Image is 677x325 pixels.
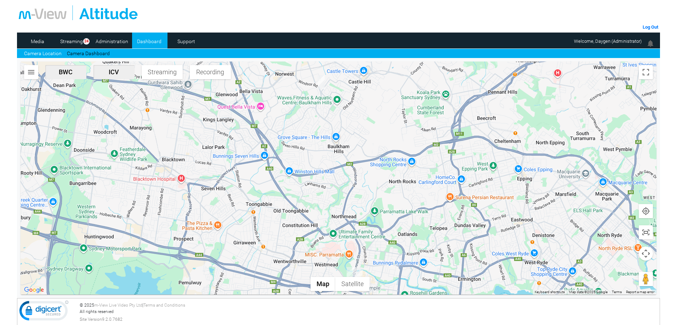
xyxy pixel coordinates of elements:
span: 9.2.0.7682 [102,316,123,323]
button: Drag Pegman onto the map to open Street View [639,272,653,286]
button: Keyboard shortcuts [535,290,565,295]
div: Site Version [80,316,658,323]
img: Google [22,285,46,295]
a: Report a map error [626,290,654,294]
span: 24 [83,38,90,45]
a: Administration [95,36,129,47]
a: Media [21,36,55,47]
button: Show user location [639,204,653,218]
button: BWC [45,65,86,79]
button: Search [24,65,38,79]
img: svg+xml,%3Csvg%20xmlns%3D%22http%3A%2F%2Fwww.w3.org%2F2000%2Fsvg%22%20height%3D%2224%22%20viewBox... [642,228,650,237]
a: Terms (opens in new tab) [612,290,622,294]
a: Camera Location [24,50,62,57]
img: bell24.png [646,39,655,48]
button: Show satellite imagery [335,277,370,291]
div: © 2025 | All rights reserved [80,302,658,323]
button: Streaming [142,65,183,79]
a: Camera Dashboard [67,50,110,57]
a: Streaming [58,36,86,47]
button: Show all cameras [639,225,653,239]
a: Terms and Conditions [143,303,185,308]
a: Log Out [643,24,658,30]
button: Map camera controls [639,246,653,261]
button: Show street map [311,277,335,291]
button: Recording [190,65,231,79]
a: Dashboard [132,36,166,47]
span: Map data ©2025 Google [569,290,608,294]
span: ICV [96,68,132,76]
a: m-View Live Video Pty Ltd [94,303,142,308]
img: DigiCert Secured Site Seal [19,300,69,324]
span: Recording [193,68,228,76]
button: ICV [93,65,135,79]
button: Toggle fullscreen view [639,65,653,79]
span: Welcome, Daygen (Administrator) [574,39,642,44]
img: svg+xml,%3Csvg%20xmlns%3D%22http%3A%2F%2Fwww.w3.org%2F2000%2Fsvg%22%20height%3D%2224%22%20viewBox... [642,207,650,215]
a: Open this area in Google Maps (opens a new window) [22,285,46,295]
a: Support [169,36,204,47]
img: svg+xml,%3Csvg%20xmlns%3D%22http%3A%2F%2Fwww.w3.org%2F2000%2Fsvg%22%20height%3D%2224%22%20viewBox... [27,68,35,76]
div: DJ75RR-ICV [318,75,325,89]
div: CP62KH-ICV [347,267,363,280]
span: Streaming [144,68,180,76]
span: BWC [48,68,84,76]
